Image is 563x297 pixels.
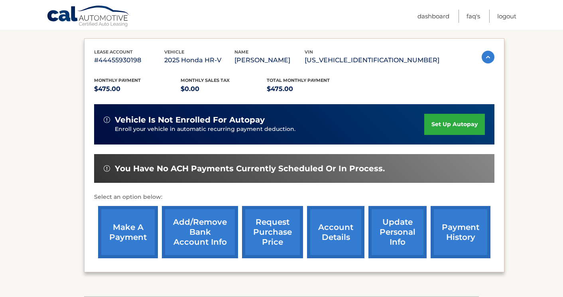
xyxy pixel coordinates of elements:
[497,10,516,23] a: Logout
[431,206,490,258] a: payment history
[98,206,158,258] a: make a payment
[94,192,494,202] p: Select an option below:
[164,49,184,55] span: vehicle
[115,125,424,134] p: Enroll your vehicle in automatic recurring payment deduction.
[368,206,427,258] a: update personal info
[94,77,141,83] span: Monthly Payment
[47,5,130,28] a: Cal Automotive
[234,49,248,55] span: name
[307,206,364,258] a: account details
[94,49,133,55] span: lease account
[94,55,164,66] p: #44455930198
[234,55,305,66] p: [PERSON_NAME]
[467,10,480,23] a: FAQ's
[104,117,110,123] img: alert-white.svg
[482,51,494,63] img: accordion-active.svg
[417,10,449,23] a: Dashboard
[115,164,385,174] span: You have no ACH payments currently scheduled or in process.
[242,206,303,258] a: request purchase price
[305,49,313,55] span: vin
[181,77,230,83] span: Monthly sales Tax
[181,83,267,95] p: $0.00
[267,83,353,95] p: $475.00
[104,165,110,172] img: alert-white.svg
[424,114,485,135] a: set up autopay
[305,55,439,66] p: [US_VEHICLE_IDENTIFICATION_NUMBER]
[162,206,238,258] a: Add/Remove bank account info
[115,115,265,125] span: vehicle is not enrolled for autopay
[94,83,181,95] p: $475.00
[267,77,330,83] span: Total Monthly Payment
[164,55,234,66] p: 2025 Honda HR-V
